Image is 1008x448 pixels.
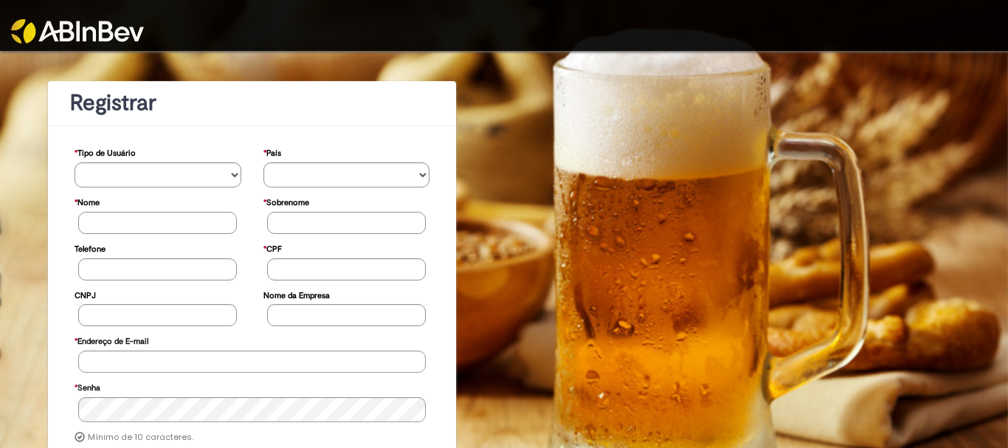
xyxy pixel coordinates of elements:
[88,432,193,444] label: Mínimo de 10 caracteres.
[75,237,106,258] label: Telefone
[263,141,281,162] label: País
[11,19,144,44] img: ABInbev-white.png
[75,141,136,162] label: Tipo de Usuário
[75,329,148,351] label: Endereço de E-mail
[263,283,330,305] label: Nome da Empresa
[70,91,434,115] h1: Registrar
[75,376,100,397] label: Senha
[75,283,96,305] label: CNPJ
[263,237,282,258] label: CPF
[263,190,309,212] label: Sobrenome
[75,190,100,212] label: Nome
